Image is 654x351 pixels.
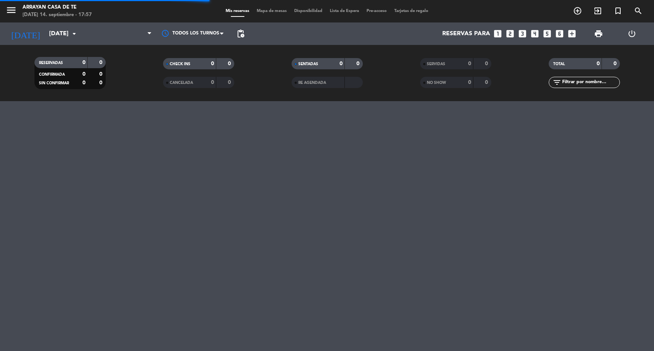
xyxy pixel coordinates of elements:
span: NO SHOW [427,81,446,85]
div: LOG OUT [615,22,648,45]
span: Tarjetas de regalo [391,9,432,13]
i: exit_to_app [593,6,602,15]
span: TOTAL [553,62,565,66]
span: SENTADAS [298,62,318,66]
span: CANCELADA [170,81,193,85]
strong: 0 [99,60,104,65]
i: looks_4 [530,29,540,39]
i: looks_two [505,29,515,39]
button: menu [6,4,17,18]
span: RE AGENDADA [298,81,326,85]
i: add_circle_outline [573,6,582,15]
div: Arrayan Casa de Te [22,4,92,11]
i: add_box [567,29,577,39]
span: CONFIRMADA [39,73,65,76]
span: CHECK INS [170,62,190,66]
strong: 0 [485,61,489,66]
i: [DATE] [6,25,45,42]
span: RESERVADAS [39,61,63,65]
strong: 0 [485,80,489,85]
strong: 0 [99,72,104,77]
strong: 0 [211,80,214,85]
input: Filtrar por nombre... [561,78,620,87]
div: [DATE] 14. septiembre - 17:57 [22,11,92,19]
strong: 0 [82,72,85,77]
strong: 0 [597,61,600,66]
strong: 0 [82,60,85,65]
i: search [634,6,643,15]
i: looks_5 [542,29,552,39]
strong: 0 [82,80,85,85]
span: Reservas para [442,30,490,37]
strong: 0 [99,80,104,85]
span: Lista de Espera [326,9,363,13]
strong: 0 [228,61,232,66]
span: pending_actions [236,29,245,38]
strong: 0 [211,61,214,66]
span: print [594,29,603,38]
span: SERVIDAS [427,62,445,66]
strong: 0 [356,61,361,66]
i: looks_one [493,29,503,39]
i: turned_in_not [614,6,623,15]
span: Pre-acceso [363,9,391,13]
strong: 0 [228,80,232,85]
strong: 0 [340,61,343,66]
i: looks_3 [518,29,527,39]
span: Mapa de mesas [253,9,290,13]
strong: 0 [468,80,471,85]
i: filter_list [552,78,561,87]
span: SIN CONFIRMAR [39,81,69,85]
strong: 0 [614,61,618,66]
span: Mis reservas [222,9,253,13]
i: power_settings_new [627,29,636,38]
span: Disponibilidad [290,9,326,13]
i: menu [6,4,17,16]
i: arrow_drop_down [70,29,79,38]
i: looks_6 [555,29,564,39]
strong: 0 [468,61,471,66]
